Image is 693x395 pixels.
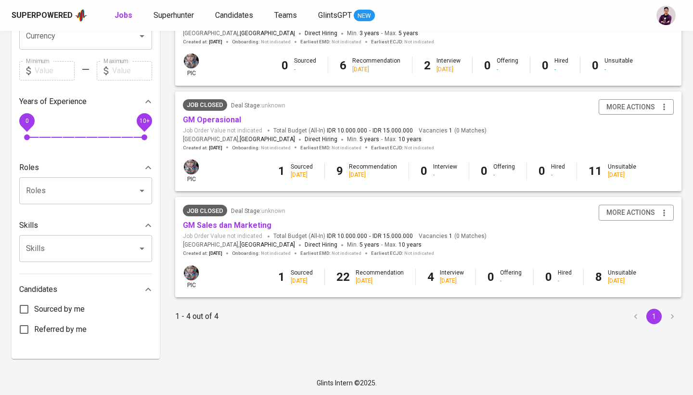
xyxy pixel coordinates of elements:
a: Jobs [115,10,134,22]
span: Created at : [183,145,222,151]
div: pic [183,158,200,184]
img: app logo [75,8,88,23]
div: Superpowered [12,10,73,21]
div: - [294,66,316,74]
b: 0 [421,164,427,178]
button: more actions [599,205,674,221]
b: 0 [592,59,599,72]
span: Earliest ECJD : [371,145,434,151]
b: 4 [427,270,434,284]
div: Offering [493,163,515,179]
span: Not indicated [332,39,361,45]
b: 22 [336,270,350,284]
div: Sourced [291,163,313,179]
span: NEW [354,11,375,21]
span: Job Order Value not indicated. [183,232,264,240]
div: Unsuitable [608,163,636,179]
span: Not indicated [261,39,291,45]
span: 5 years [359,241,379,248]
span: Vacancies ( 0 Matches ) [419,232,487,240]
div: - [500,277,522,285]
span: 10 years [398,241,422,248]
div: pic [183,53,200,78]
span: 1 [448,127,452,135]
div: [DATE] [356,277,404,285]
span: Vacancies ( 0 Matches ) [419,127,487,135]
div: Recommendation [349,163,397,179]
div: - [554,66,568,74]
span: Not indicated [332,250,361,257]
a: GlintsGPT NEW [318,10,375,22]
span: unknown [261,208,285,214]
b: 0 [539,164,545,178]
span: Superhunter [154,11,194,20]
span: [DATE] [209,39,222,45]
span: Onboarding : [232,145,291,151]
b: 2 [424,59,431,72]
span: Earliest EMD : [300,39,361,45]
span: Onboarding : [232,39,291,45]
span: IDR 15.000.000 [372,232,413,240]
p: Years of Experience [19,96,87,107]
div: [DATE] [436,66,461,74]
div: Hired [551,163,565,179]
button: Open [135,29,149,43]
b: 0 [484,59,491,72]
span: Total Budget (All-In) [273,127,413,135]
div: [DATE] [349,171,397,179]
img: dewi.widowati@glints.com [184,159,199,174]
span: IDR 15.000.000 [372,127,413,135]
div: Interview [433,163,457,179]
span: Total Budget (All-In) [273,232,413,240]
span: IDR 10.000.000 [327,127,367,135]
span: Teams [274,11,297,20]
a: Superhunter [154,10,196,22]
div: - [551,171,565,179]
b: 1 [278,164,285,178]
span: Job Closed [183,100,227,110]
p: 1 - 4 out of 4 [175,311,218,322]
span: Not indicated [404,250,434,257]
div: Interview [440,269,464,285]
span: Max. [385,241,422,248]
div: - [493,171,515,179]
div: Roles [19,158,152,177]
div: Offering [500,269,522,285]
div: Slow response from client [183,99,227,111]
a: GM Sales dan Marketing [183,221,271,230]
span: 10+ [139,117,149,124]
span: IDR 10.000.000 [327,232,367,240]
span: Direct Hiring [305,241,337,248]
span: [GEOGRAPHIC_DATA] , [183,29,295,39]
div: - [433,171,457,179]
a: Candidates [215,10,255,22]
div: Sourced [294,57,316,73]
b: 0 [542,59,549,72]
div: Years of Experience [19,92,152,111]
span: - [369,127,371,135]
b: 0 [282,59,288,72]
b: 0 [488,270,494,284]
span: Sourced by me [34,303,85,315]
span: 0 [25,117,28,124]
span: Max. [385,136,422,143]
span: Not indicated [261,145,291,151]
img: dewi.widowati@glints.com [184,53,199,68]
input: Value [35,61,75,80]
div: Unsuitable [608,269,636,285]
a: Superpoweredapp logo [12,8,88,23]
div: [DATE] [352,66,400,74]
div: Candidates [19,280,152,299]
div: - [497,66,518,74]
span: [DATE] [209,250,222,257]
b: 9 [336,164,343,178]
span: Min. [347,136,379,143]
div: [DATE] [291,277,313,285]
span: Direct Hiring [305,136,337,143]
span: 10 years [398,136,422,143]
span: Referred by me [34,324,87,335]
div: Recommendation [356,269,404,285]
div: Offering [497,57,518,73]
span: Earliest EMD : [300,250,361,257]
span: Direct Hiring [305,30,337,37]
